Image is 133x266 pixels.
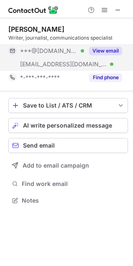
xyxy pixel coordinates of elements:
[20,47,78,55] span: ***@[DOMAIN_NAME]
[8,118,128,133] button: AI write personalized message
[89,73,122,82] button: Reveal Button
[22,180,125,188] span: Find work email
[8,34,128,42] div: Writer, journalist, communications specialist
[8,25,64,33] div: [PERSON_NAME]
[23,102,113,109] div: Save to List / ATS / CRM
[23,142,55,149] span: Send email
[20,60,107,68] span: [EMAIL_ADDRESS][DOMAIN_NAME]
[8,98,128,113] button: save-profile-one-click
[8,195,128,206] button: Notes
[23,162,89,169] span: Add to email campaign
[8,158,128,173] button: Add to email campaign
[23,122,112,129] span: AI write personalized message
[8,138,128,153] button: Send email
[8,5,59,15] img: ContactOut v5.3.10
[8,178,128,190] button: Find work email
[89,47,122,55] button: Reveal Button
[22,197,125,204] span: Notes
